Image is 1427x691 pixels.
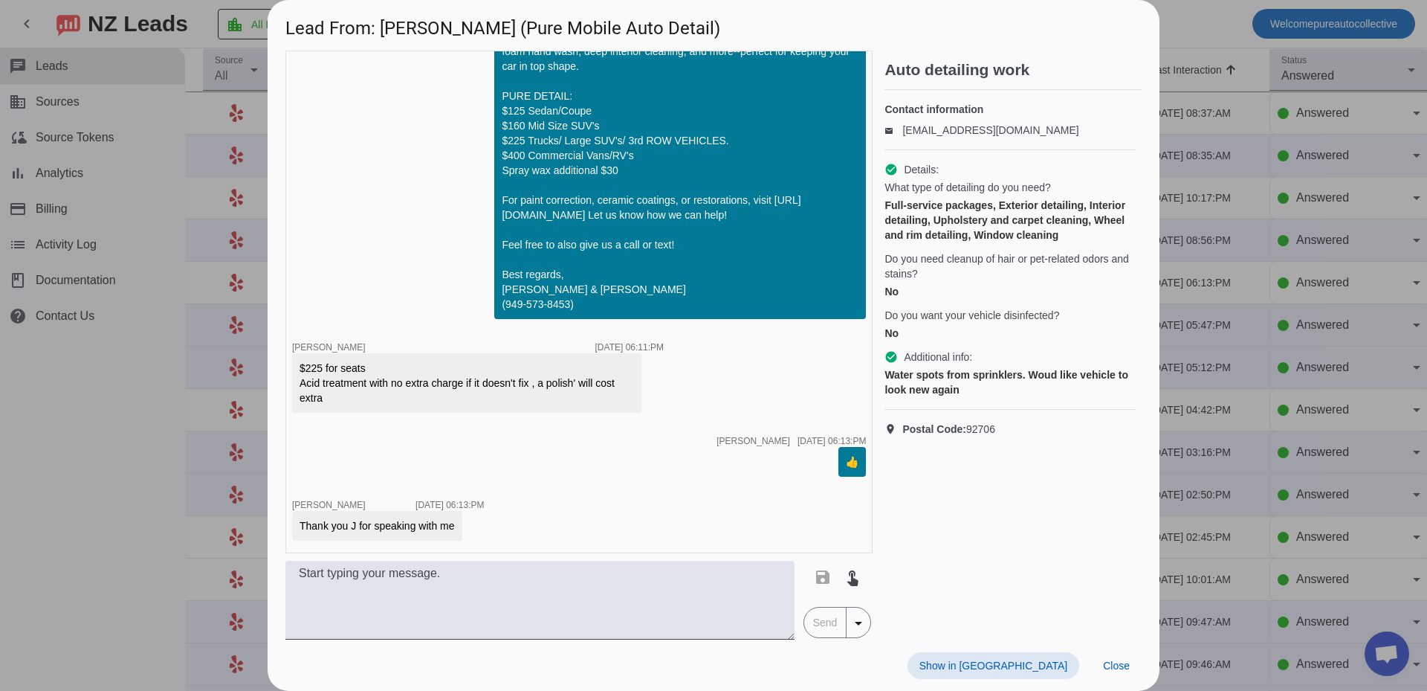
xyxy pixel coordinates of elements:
div: No [884,326,1136,341]
strong: Postal Code: [902,423,966,435]
button: Show in [GEOGRAPHIC_DATA] [907,652,1079,679]
span: [PERSON_NAME] [716,437,790,446]
mat-icon: arrow_drop_down [850,614,867,632]
span: What type of detailing do you need? [884,180,1050,195]
mat-icon: email [884,126,902,134]
div: Water spots from sprinklers. Woud like vehicle to look new again [884,367,1136,397]
h2: Auto detailing work [884,62,1142,77]
mat-icon: check_circle [884,350,898,364]
div: $225 for seats Acid treatment with no extra charge if it doesn't fix , a polish' will cost extra [300,361,634,405]
h4: Contact information [884,102,1136,117]
mat-icon: location_on [884,423,902,435]
div: 👍 [846,454,858,469]
mat-icon: touch_app [844,568,861,586]
div: Full-service packages, Exterior detailing, Interior detailing, Upholstery and carpet cleaning, Wh... [884,198,1136,242]
mat-icon: check_circle [884,163,898,176]
span: Additional info: [904,350,972,364]
div: [DATE] 06:13:PM [415,501,484,510]
button: Close [1091,652,1142,679]
span: [PERSON_NAME] [292,500,366,510]
span: 92706 [902,422,995,437]
div: [DATE] 06:13:PM [797,437,866,446]
span: Close [1103,660,1130,672]
span: Details: [904,162,939,177]
span: Show in [GEOGRAPHIC_DATA] [919,660,1067,672]
span: [PERSON_NAME] [292,342,366,353]
span: Do you need cleanup of hair or pet-related odors and stains? [884,251,1136,281]
span: Do you want your vehicle disinfected? [884,308,1059,323]
div: Thank you J for speaking with me [300,518,455,533]
div: No [884,284,1136,299]
a: [EMAIL_ADDRESS][DOMAIN_NAME] [902,124,1078,136]
div: [DATE] 06:11:PM [595,343,664,352]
